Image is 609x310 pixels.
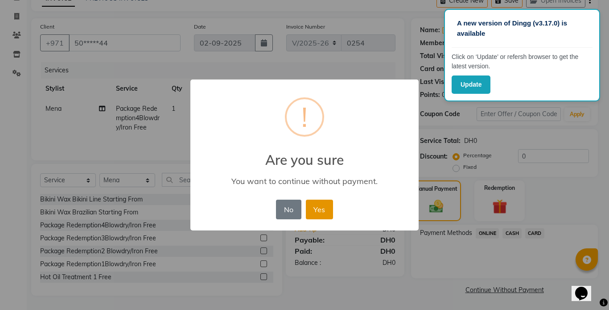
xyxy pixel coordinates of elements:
iframe: chat widget [572,274,600,301]
h2: Are you sure [190,141,419,168]
button: Yes [306,200,333,219]
button: No [276,200,301,219]
div: ! [301,99,308,135]
button: Update [452,75,490,94]
p: A new version of Dingg (v3.17.0) is available [457,18,587,38]
p: Click on ‘Update’ or refersh browser to get the latest version. [452,52,593,71]
div: You want to continue without payment. [203,176,406,186]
